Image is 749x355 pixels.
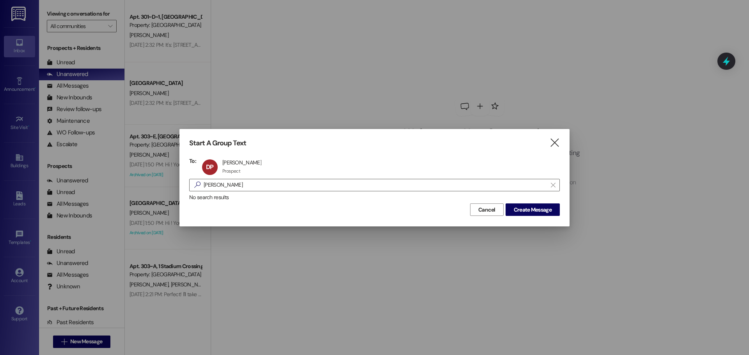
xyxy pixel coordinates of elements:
[551,182,555,188] i: 
[206,163,213,171] span: DP
[191,181,204,189] i: 
[470,203,504,216] button: Cancel
[222,159,261,166] div: [PERSON_NAME]
[189,157,196,164] h3: To:
[514,206,552,214] span: Create Message
[506,203,560,216] button: Create Message
[478,206,495,214] span: Cancel
[549,139,560,147] i: 
[189,139,246,148] h3: Start A Group Text
[547,179,559,191] button: Clear text
[222,168,240,174] div: Prospect
[189,193,560,201] div: No search results
[204,180,547,191] input: Search for any contact or apartment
